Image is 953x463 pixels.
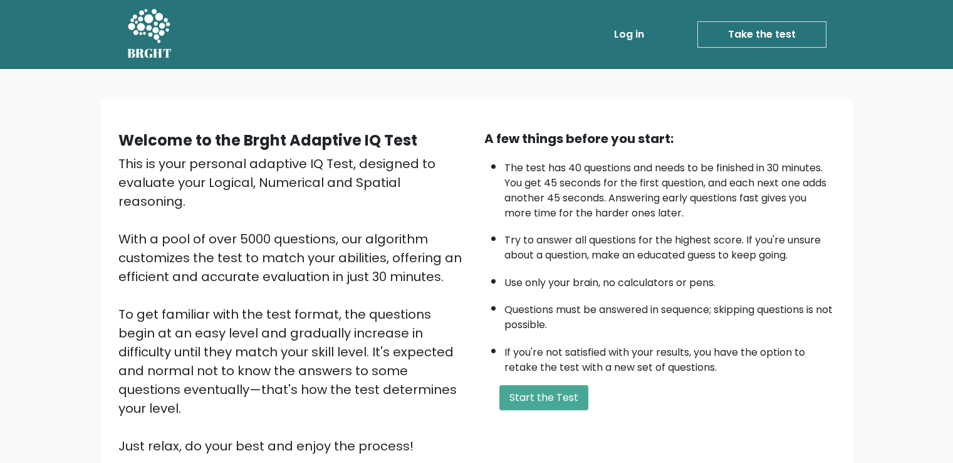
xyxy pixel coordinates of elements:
li: Use only your brain, no calculators or pens. [504,269,835,290]
h5: BRGHT [127,46,172,61]
button: Start the Test [499,385,588,410]
li: The test has 40 questions and needs to be finished in 30 minutes. You get 45 seconds for the firs... [504,154,835,221]
div: This is your personal adaptive IQ Test, designed to evaluate your Logical, Numerical and Spatial ... [118,154,469,455]
b: Welcome to the Brght Adaptive IQ Test [118,130,417,151]
a: Take the test [697,21,826,48]
li: Try to answer all questions for the highest score. If you're unsure about a question, make an edu... [504,226,835,263]
li: Questions must be answered in sequence; skipping questions is not possible. [504,296,835,333]
div: A few things before you start: [484,129,835,148]
li: If you're not satisfied with your results, you have the option to retake the test with a new set ... [504,339,835,375]
a: BRGHT [127,5,172,64]
a: Log in [609,22,649,47]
